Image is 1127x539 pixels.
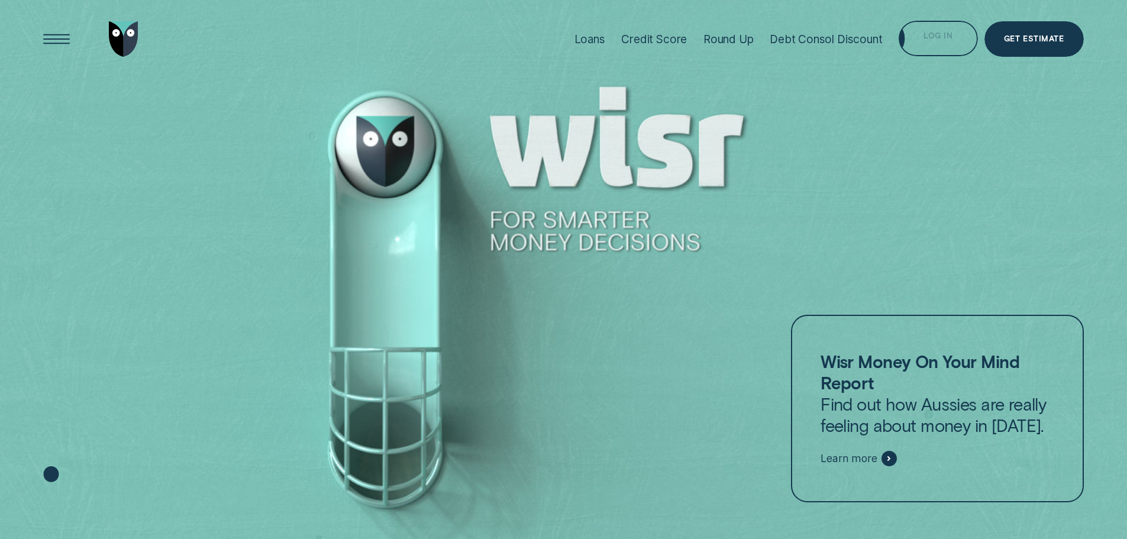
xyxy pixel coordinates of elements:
img: Wisr [109,21,138,57]
div: Loans [574,33,605,46]
strong: Wisr Money On Your Mind Report [821,351,1019,393]
button: Log in [899,21,977,56]
div: Round Up [703,33,754,46]
a: Get Estimate [984,21,1084,57]
span: Learn more [821,452,877,465]
p: Find out how Aussies are really feeling about money in [DATE]. [821,351,1054,436]
button: Open Menu [39,21,75,57]
div: Debt Consol Discount [770,33,882,46]
a: Wisr Money On Your Mind ReportFind out how Aussies are really feeling about money in [DATE].Learn... [791,315,1083,503]
div: Credit Score [621,33,687,46]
